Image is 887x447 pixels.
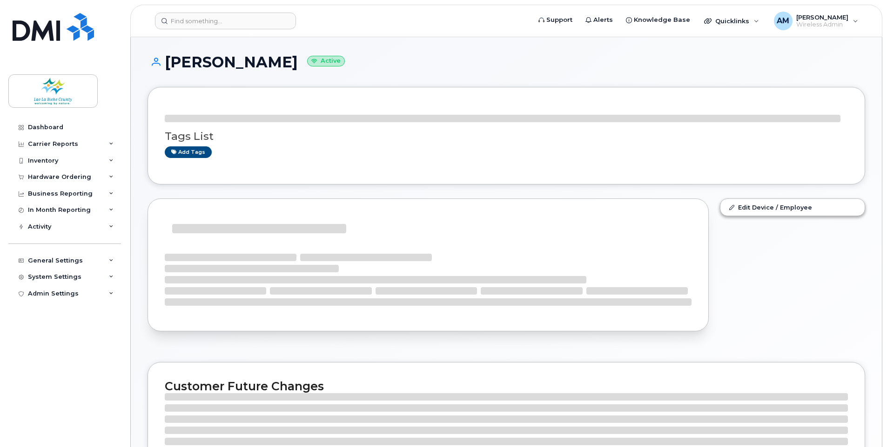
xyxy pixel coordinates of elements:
h3: Tags List [165,131,848,142]
a: Edit Device / Employee [720,199,865,216]
a: Add tags [165,146,212,158]
h2: Customer Future Changes [165,379,848,393]
h1: [PERSON_NAME] [148,54,865,70]
small: Active [307,56,345,66]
